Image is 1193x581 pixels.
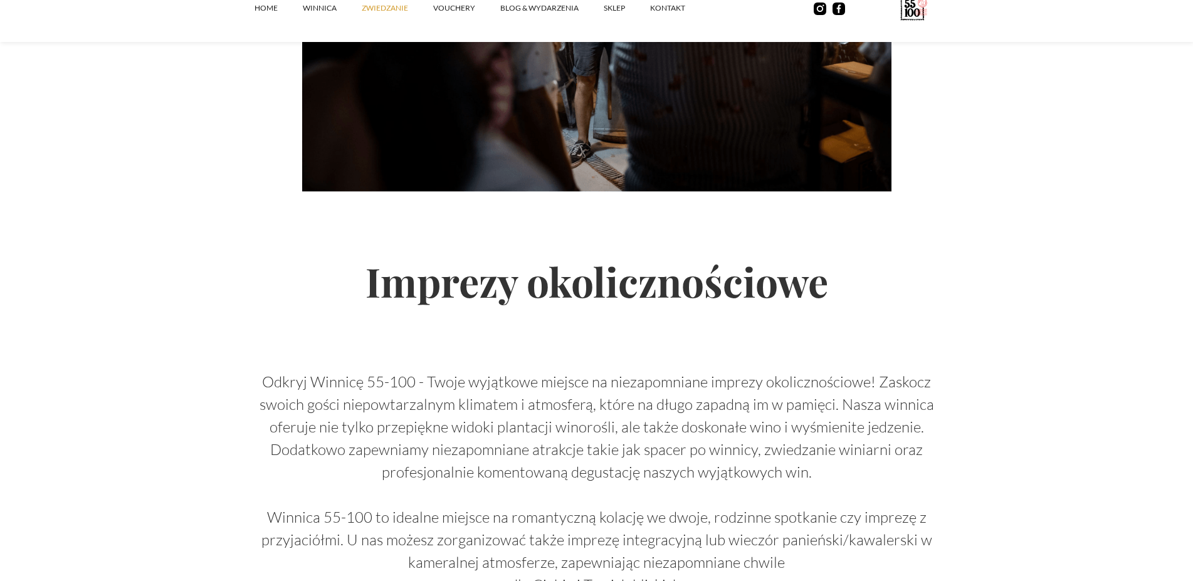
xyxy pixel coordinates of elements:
[255,217,939,345] h2: Imprezy okolicznościowe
